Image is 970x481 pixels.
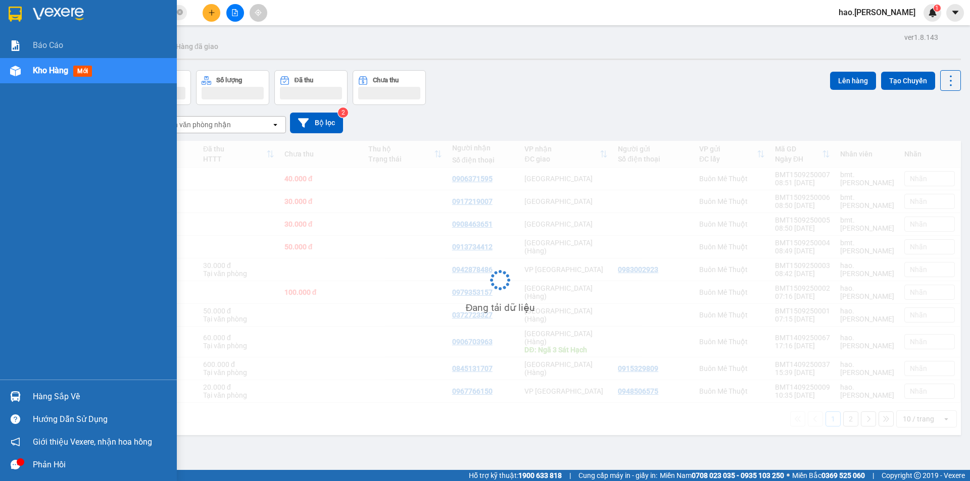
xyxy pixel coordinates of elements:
div: Hướng dẫn sử dụng [33,412,169,427]
div: Chọn văn phòng nhận [161,120,231,130]
div: Phản hồi [33,457,169,472]
span: Hỗ trợ kỹ thuật: [469,470,562,481]
button: Đã thu [274,70,348,105]
span: Báo cáo [33,39,63,51]
span: Miền Nam [660,470,784,481]
img: warehouse-icon [10,391,21,402]
div: Chưa thu [373,77,399,84]
img: solution-icon [10,40,21,51]
strong: 1900 633 818 [518,471,562,479]
button: aim [250,4,267,22]
svg: open [271,121,279,129]
button: file-add [226,4,244,22]
span: message [11,460,20,469]
span: Cung cấp máy in - giấy in: [578,470,657,481]
sup: 1 [934,5,941,12]
button: plus [203,4,220,22]
span: Giới thiệu Vexere, nhận hoa hồng [33,436,152,448]
div: Số lượng [216,77,242,84]
div: Hàng sắp về [33,389,169,404]
div: Đang tải dữ liệu [466,300,535,315]
button: Hàng đã giao [168,34,226,59]
span: question-circle [11,414,20,424]
span: mới [73,66,92,77]
span: file-add [231,9,238,16]
div: Đã thu [295,77,313,84]
img: warehouse-icon [10,66,21,76]
button: Tạo Chuyến [881,72,935,90]
img: logo-vxr [9,7,22,22]
span: ⚪️ [787,473,790,477]
strong: 0369 525 060 [821,471,865,479]
sup: 2 [338,108,348,118]
button: Bộ lọc [290,113,343,133]
span: close-circle [177,8,183,18]
span: close-circle [177,9,183,15]
span: copyright [914,472,921,479]
div: ver 1.8.143 [904,32,938,43]
button: Số lượng [196,70,269,105]
button: Chưa thu [353,70,426,105]
button: Lên hàng [830,72,876,90]
span: caret-down [951,8,960,17]
img: icon-new-feature [928,8,937,17]
span: 1 [935,5,939,12]
span: Kho hàng [33,66,68,75]
button: caret-down [946,4,964,22]
strong: 0708 023 035 - 0935 103 250 [692,471,784,479]
span: aim [255,9,262,16]
span: notification [11,437,20,447]
span: | [569,470,571,481]
span: hao.[PERSON_NAME] [831,6,924,19]
span: Miền Bắc [792,470,865,481]
span: plus [208,9,215,16]
span: | [872,470,874,481]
